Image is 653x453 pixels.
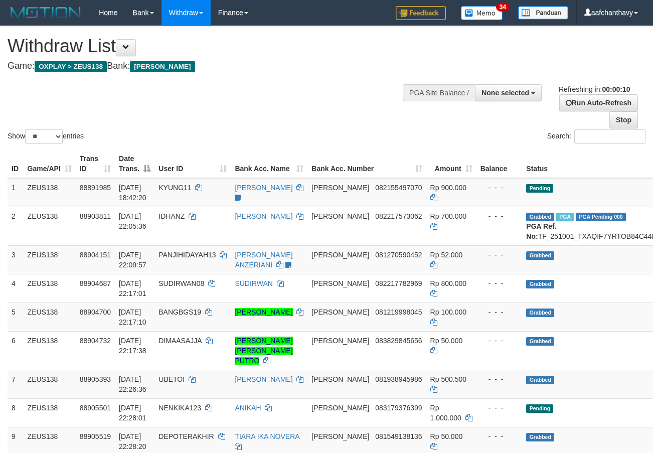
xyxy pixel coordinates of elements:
[480,403,519,413] div: - - -
[80,337,111,345] span: 88904732
[307,149,426,178] th: Bank Acc. Number: activate to sort column ascending
[311,251,369,259] span: [PERSON_NAME]
[8,331,24,370] td: 6
[430,375,466,383] span: Rp 500.500
[8,129,84,144] label: Show entries
[8,398,24,427] td: 8
[80,404,111,412] span: 88905501
[119,432,146,450] span: [DATE] 22:28:20
[526,280,554,288] span: Grabbed
[24,303,76,331] td: ZEUS138
[430,308,466,316] span: Rp 100.000
[526,222,556,240] b: PGA Ref. No:
[8,245,24,274] td: 3
[80,308,111,316] span: 88904700
[8,178,24,207] td: 1
[8,36,425,56] h1: Withdraw List
[119,184,146,202] span: [DATE] 18:42:20
[24,398,76,427] td: ZEUS138
[158,337,202,345] span: DIMAASAJJA
[119,251,146,269] span: [DATE] 22:09:57
[235,404,261,412] a: ANIKAH
[8,274,24,303] td: 4
[430,212,466,220] span: Rp 700.000
[24,178,76,207] td: ZEUS138
[430,404,461,422] span: Rp 1.000.000
[24,245,76,274] td: ZEUS138
[311,432,369,440] span: [PERSON_NAME]
[235,184,292,192] a: [PERSON_NAME]
[430,432,463,440] span: Rp 50.000
[311,279,369,287] span: [PERSON_NAME]
[24,274,76,303] td: ZEUS138
[24,370,76,398] td: ZEUS138
[375,212,422,220] span: Copy 082217573062 to clipboard
[526,213,554,221] span: Grabbed
[476,149,523,178] th: Balance
[115,149,154,178] th: Date Trans.: activate to sort column descending
[480,374,519,384] div: - - -
[430,279,466,287] span: Rp 800.000
[311,184,369,192] span: [PERSON_NAME]
[311,375,369,383] span: [PERSON_NAME]
[396,6,446,20] img: Feedback.jpg
[430,184,466,192] span: Rp 900.000
[375,184,422,192] span: Copy 082155497070 to clipboard
[80,184,111,192] span: 88891985
[375,251,422,259] span: Copy 081270590452 to clipboard
[158,251,216,259] span: PANJIHIDAYAH13
[80,375,111,383] span: 88905393
[158,279,204,287] span: SUDIRWAN08
[547,129,645,144] label: Search:
[119,375,146,393] span: [DATE] 22:26:36
[8,149,24,178] th: ID
[80,432,111,440] span: 88905519
[235,212,292,220] a: [PERSON_NAME]
[559,85,630,93] span: Refreshing in:
[119,337,146,355] span: [DATE] 22:17:38
[375,308,422,316] span: Copy 081219998045 to clipboard
[158,432,214,440] span: DEPOTERAKHIR
[311,308,369,316] span: [PERSON_NAME]
[609,111,638,128] a: Stop
[461,6,503,20] img: Button%20Memo.svg
[119,308,146,326] span: [DATE] 22:17:10
[480,307,519,317] div: - - -
[481,89,529,97] span: None selected
[496,3,510,12] span: 34
[576,213,626,221] span: PGA Pending
[602,85,630,93] strong: 00:00:10
[311,404,369,412] span: [PERSON_NAME]
[8,370,24,398] td: 7
[475,84,542,101] button: None selected
[80,279,111,287] span: 88904687
[556,213,574,221] span: Marked by aafchomsokheang
[430,337,463,345] span: Rp 50.000
[426,149,476,178] th: Amount: activate to sort column ascending
[375,404,422,412] span: Copy 083179376399 to clipboard
[235,337,292,365] a: [PERSON_NAME] [PERSON_NAME] PUTRO
[119,212,146,230] span: [DATE] 22:05:36
[24,331,76,370] td: ZEUS138
[119,404,146,422] span: [DATE] 22:28:01
[25,129,63,144] select: Showentries
[119,279,146,297] span: [DATE] 22:17:01
[235,251,292,269] a: [PERSON_NAME] ANZERIANI
[80,251,111,259] span: 88904151
[430,251,463,259] span: Rp 52.000
[574,129,645,144] input: Search:
[235,279,272,287] a: SUDIRWAN
[311,337,369,345] span: [PERSON_NAME]
[526,376,554,384] span: Grabbed
[526,404,553,413] span: Pending
[158,308,201,316] span: BANGBGS19
[158,375,185,383] span: UBETOI
[375,375,422,383] span: Copy 081938945986 to clipboard
[375,432,422,440] span: Copy 081549138135 to clipboard
[8,61,425,71] h4: Game: Bank:
[480,278,519,288] div: - - -
[235,432,299,440] a: TIARA IKA NOVERA
[526,433,554,441] span: Grabbed
[158,184,191,192] span: KYUNG11
[8,207,24,245] td: 2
